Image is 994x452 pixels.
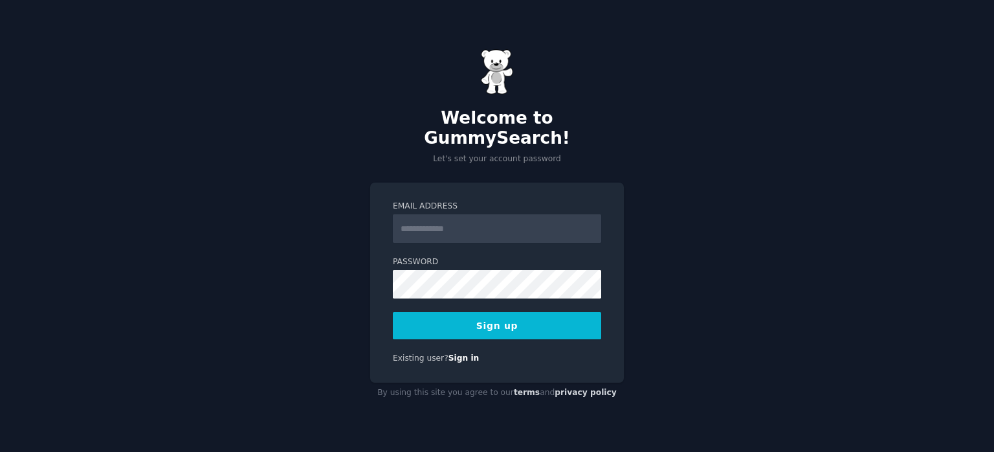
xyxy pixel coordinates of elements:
button: Sign up [393,312,601,339]
span: Existing user? [393,354,448,363]
p: Let's set your account password [370,153,624,165]
img: Gummy Bear [481,49,513,95]
label: Email Address [393,201,601,212]
h2: Welcome to GummySearch! [370,108,624,149]
div: By using this site you agree to our and [370,383,624,403]
label: Password [393,256,601,268]
a: Sign in [448,354,480,363]
a: terms [514,388,540,397]
a: privacy policy [555,388,617,397]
